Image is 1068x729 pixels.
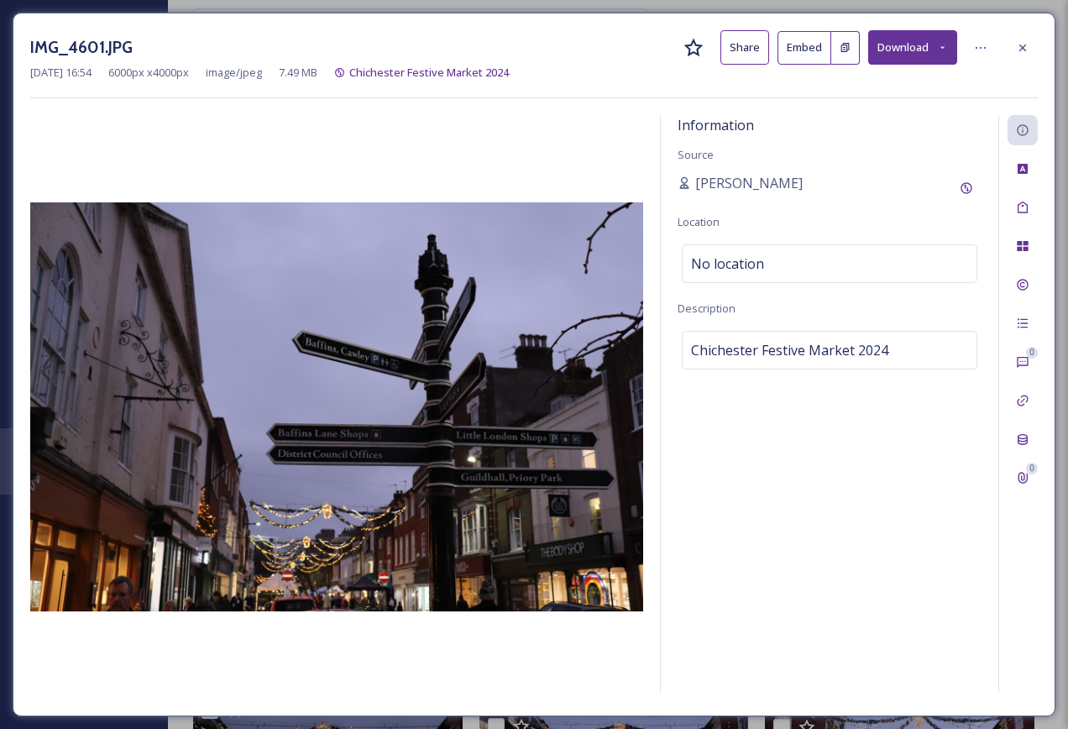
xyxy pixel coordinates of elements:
[720,30,769,65] button: Share
[678,116,754,134] span: Information
[1026,347,1038,359] div: 0
[349,65,509,80] span: Chichester Festive Market 2024
[1026,463,1038,475] div: 0
[691,340,888,360] span: Chichester Festive Market 2024
[108,65,189,81] span: 6000 px x 4000 px
[30,35,133,60] h3: IMG_4601.JPG
[691,254,764,274] span: No location
[777,31,831,65] button: Embed
[279,65,317,81] span: 7.49 MB
[678,147,714,162] span: Source
[868,30,957,65] button: Download
[678,301,736,316] span: Description
[30,202,643,611] img: IMG_4601.JPG
[30,65,92,81] span: [DATE] 16:54
[206,65,262,81] span: image/jpeg
[695,173,803,193] span: [PERSON_NAME]
[678,214,720,229] span: Location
